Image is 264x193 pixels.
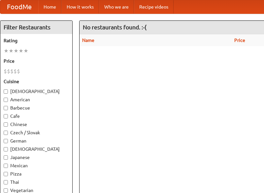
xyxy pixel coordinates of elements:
a: Recipe videos [134,0,174,14]
li: ★ [23,47,28,54]
li: $ [4,68,7,75]
a: Name [82,38,94,43]
label: Cafe [4,113,69,119]
input: Pizza [4,172,8,176]
li: $ [7,68,10,75]
label: American [4,96,69,103]
input: Chinese [4,122,8,127]
h5: Price [4,58,69,64]
a: Home [38,0,61,14]
input: Barbecue [4,106,8,110]
h5: Rating [4,37,69,44]
label: Barbecue [4,105,69,111]
input: [DEMOGRAPHIC_DATA] [4,147,8,151]
li: $ [10,68,14,75]
input: American [4,98,8,102]
input: Mexican [4,164,8,168]
label: [DEMOGRAPHIC_DATA] [4,146,69,152]
li: ★ [14,47,18,54]
input: Thai [4,180,8,184]
label: Mexican [4,162,69,169]
input: German [4,139,8,143]
input: Cafe [4,114,8,118]
input: Czech / Slovak [4,131,8,135]
a: Who we are [99,0,134,14]
li: ★ [18,47,23,54]
a: Price [234,38,245,43]
li: ★ [4,47,9,54]
label: Thai [4,179,69,185]
label: Chinese [4,121,69,128]
ng-pluralize: No restaurants found. :-( [83,24,147,30]
label: Czech / Slovak [4,129,69,136]
li: ★ [9,47,14,54]
a: How it works [61,0,99,14]
label: Japanese [4,154,69,161]
input: Vegetarian [4,188,8,193]
h4: Filter Restaurants [0,21,72,34]
label: [DEMOGRAPHIC_DATA] [4,88,69,95]
a: FoodMe [0,0,38,14]
input: Japanese [4,155,8,160]
label: German [4,138,69,144]
input: [DEMOGRAPHIC_DATA] [4,89,8,94]
h5: Cuisine [4,78,69,85]
li: $ [14,68,17,75]
label: Pizza [4,171,69,177]
li: $ [17,68,20,75]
